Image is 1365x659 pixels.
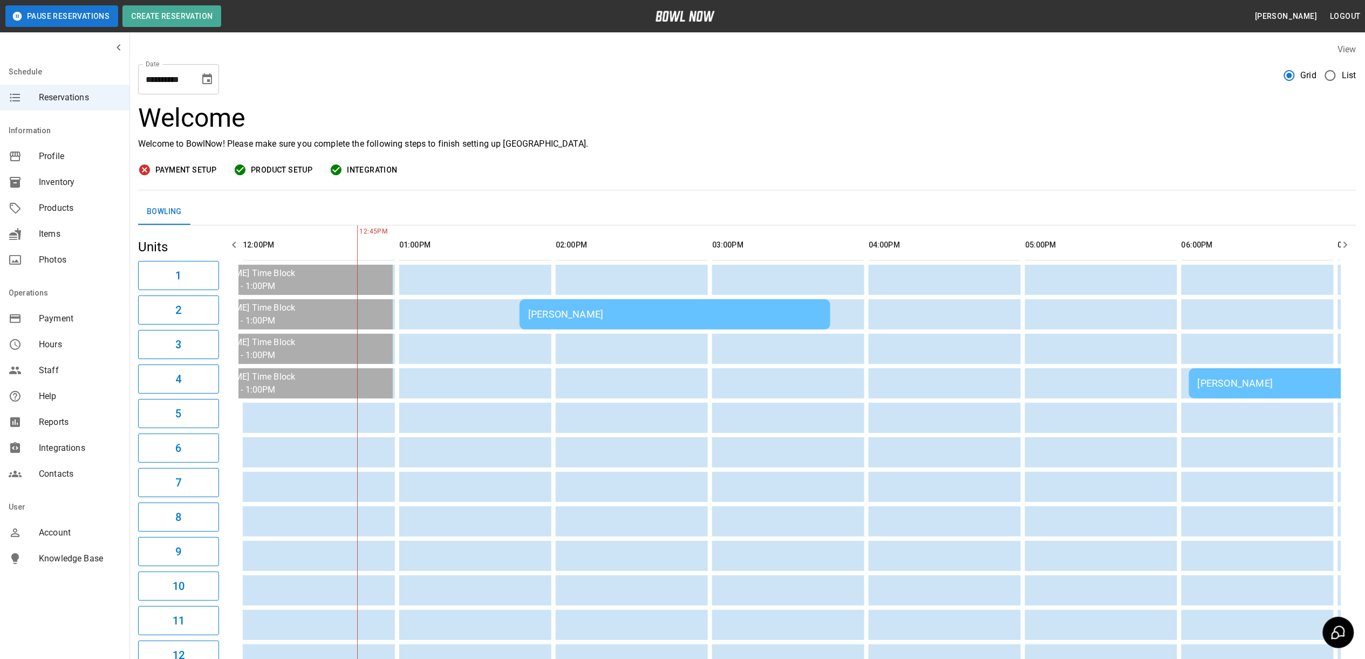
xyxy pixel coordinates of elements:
[399,230,551,260] th: 01:00PM
[138,103,1356,133] h3: Welcome
[138,199,1356,225] div: inventory tabs
[138,261,219,290] button: 1
[39,390,121,403] span: Help
[175,440,181,457] h6: 6
[173,578,185,595] h6: 10
[1301,69,1317,82] span: Grid
[138,572,219,601] button: 10
[1251,6,1321,26] button: [PERSON_NAME]
[138,468,219,497] button: 7
[39,253,121,266] span: Photos
[39,468,121,480] span: Contacts
[1342,69,1356,82] span: List
[528,308,822,320] div: [PERSON_NAME]
[138,606,219,635] button: 11
[138,199,190,225] button: Bowling
[39,150,121,163] span: Profile
[39,202,121,215] span: Products
[251,163,312,177] span: Product Setup
[175,370,181,388] h6: 4
[347,163,397,177] span: Integration
[39,552,121,565] span: Knowledge Base
[122,5,221,27] button: Create Reservation
[39,526,121,539] span: Account
[138,365,219,394] button: 4
[175,336,181,353] h6: 3
[556,230,708,260] th: 02:00PM
[5,5,118,27] button: Pause Reservations
[138,238,219,256] h5: Units
[175,301,181,319] h6: 2
[175,405,181,422] h6: 5
[1337,44,1356,54] label: View
[39,364,121,377] span: Staff
[175,509,181,526] h6: 8
[138,399,219,428] button: 5
[138,503,219,532] button: 8
[173,612,185,629] h6: 11
[243,230,395,260] th: 12:00PM
[712,230,864,260] th: 03:00PM
[357,226,360,237] span: 12:45PM
[138,537,219,566] button: 9
[175,474,181,491] h6: 7
[175,267,181,284] h6: 1
[39,442,121,455] span: Integrations
[175,543,181,560] h6: 9
[39,416,121,429] span: Reports
[39,338,121,351] span: Hours
[39,176,121,189] span: Inventory
[138,138,1356,150] p: Welcome to BowlNow! Please make sure you complete the following steps to finish setting up [GEOGR...
[138,296,219,325] button: 2
[39,91,121,104] span: Reservations
[656,11,715,22] img: logo
[39,228,121,241] span: Items
[196,68,218,90] button: Choose date, selected date is Aug 29, 2025
[155,163,216,177] span: Payment Setup
[39,312,121,325] span: Payment
[138,434,219,463] button: 6
[138,330,219,359] button: 3
[1326,6,1365,26] button: Logout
